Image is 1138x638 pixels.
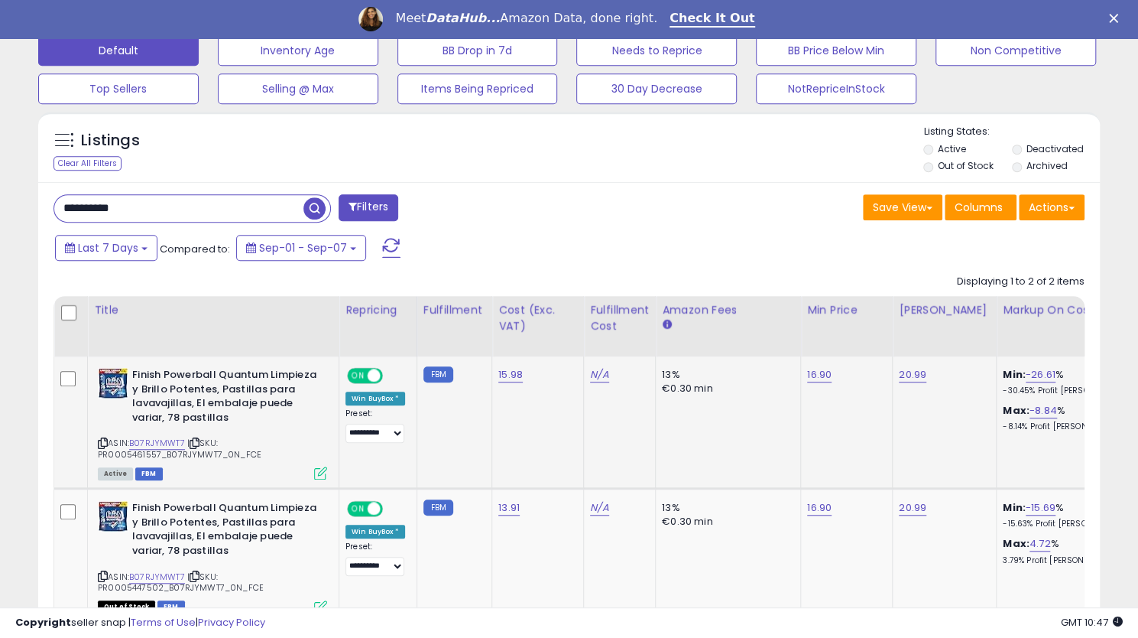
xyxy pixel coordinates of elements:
img: Profile image for Georgie [358,7,383,31]
a: Privacy Policy [198,615,265,630]
button: Top Sellers [38,73,199,104]
h5: Listings [81,130,140,151]
small: FBM [423,500,453,516]
div: 13% [662,501,789,515]
div: Displaying 1 to 2 of 2 items [957,275,1085,289]
div: seller snap | | [15,616,265,630]
span: FBM [135,467,163,480]
span: Compared to: [160,242,230,256]
label: Active [938,142,966,155]
b: Finish Powerball Quantum Limpieza y Brillo Potentes, Pastillas para lavavajillas, El embalaje pue... [132,368,318,428]
button: Selling @ Max [218,73,378,104]
div: Markup on Cost [1003,302,1135,318]
div: Meet Amazon Data, done right. [395,11,657,26]
button: Last 7 Days [55,235,157,261]
label: Out of Stock [938,159,994,172]
div: Clear All Filters [53,156,122,171]
p: 3.79% Profit [PERSON_NAME] [1003,555,1130,566]
div: Preset: [345,542,405,576]
div: Close [1109,14,1124,23]
a: N/A [590,367,608,382]
button: Non Competitive [935,35,1096,66]
div: ASIN: [98,368,327,478]
i: DataHub... [426,11,500,25]
span: ON [349,503,368,516]
b: Min: [1003,500,1026,515]
button: NotRepriceInStock [756,73,916,104]
a: 16.90 [807,367,832,382]
small: Amazon Fees. [662,318,671,332]
button: Needs to Reprice [576,35,737,66]
button: Inventory Age [218,35,378,66]
div: % [1003,537,1130,565]
button: Save View [863,194,942,220]
label: Deactivated [1026,142,1084,155]
span: OFF [381,369,405,382]
a: 15.98 [498,367,523,382]
img: 51wAfycdMdL._SL40_.jpg [98,368,128,399]
div: 13% [662,368,789,382]
button: Filters [339,194,398,221]
button: Sep-01 - Sep-07 [236,235,366,261]
span: All listings currently available for purchase on Amazon [98,467,133,480]
div: Amazon Fees [662,302,794,318]
a: -15.69 [1026,500,1055,516]
div: €0.30 min [662,382,789,395]
span: 2025-09-15 10:47 GMT [1061,615,1123,630]
div: Preset: [345,409,405,443]
a: B07RJYMWT7 [129,571,185,584]
a: 20.99 [899,500,926,516]
div: [PERSON_NAME] [899,302,990,318]
strong: Copyright [15,615,71,630]
a: -8.84 [1029,403,1057,418]
span: | SKU: PR0005461557_B07RJYMWT7_0N_FCE [98,437,261,460]
a: 20.99 [899,367,926,382]
label: Archived [1026,159,1068,172]
div: Fulfillment Cost [590,302,649,334]
button: Actions [1019,194,1085,220]
small: FBM [423,366,453,382]
div: Title [94,302,332,318]
a: -26.61 [1026,367,1055,382]
span: OFF [381,503,405,516]
b: Finish Powerball Quantum Limpieza y Brillo Potentes, Pastillas para lavavajillas, El embalaje pue... [132,501,318,562]
p: Listing States: [923,125,1100,139]
a: Check It Out [670,11,755,28]
span: Last 7 Days [78,240,138,256]
div: Fulfillment [423,302,485,318]
img: 51wAfycdMdL._SL40_.jpg [98,501,128,532]
div: €0.30 min [662,515,789,529]
p: -15.63% Profit [PERSON_NAME] [1003,519,1130,529]
p: -30.45% Profit [PERSON_NAME] [1003,386,1130,396]
a: 13.91 [498,500,520,516]
span: ON [349,369,368,382]
button: BB Price Below Min [756,35,916,66]
button: Columns [945,194,1016,220]
button: Default [38,35,199,66]
div: % [1003,404,1130,432]
a: Terms of Use [131,615,196,630]
a: 4.72 [1029,536,1051,552]
button: Items Being Repriced [397,73,558,104]
a: 16.90 [807,500,832,516]
span: | SKU: PR0005447502_B07RJYMWT7_0N_FCE [98,571,264,594]
div: Cost (Exc. VAT) [498,302,577,334]
div: Win BuyBox * [345,392,405,405]
b: Min: [1003,367,1026,382]
div: Repricing [345,302,410,318]
a: B07RJYMWT7 [129,437,185,450]
div: % [1003,368,1130,396]
a: N/A [590,500,608,516]
p: -8.14% Profit [PERSON_NAME] [1003,422,1130,432]
b: Max: [1003,536,1029,551]
div: Win BuyBox * [345,525,405,539]
span: Sep-01 - Sep-07 [259,240,347,256]
button: 30 Day Decrease [576,73,737,104]
button: BB Drop in 7d [397,35,558,66]
span: Columns [955,200,1003,215]
div: Min Price [807,302,886,318]
div: % [1003,501,1130,529]
b: Max: [1003,403,1029,418]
